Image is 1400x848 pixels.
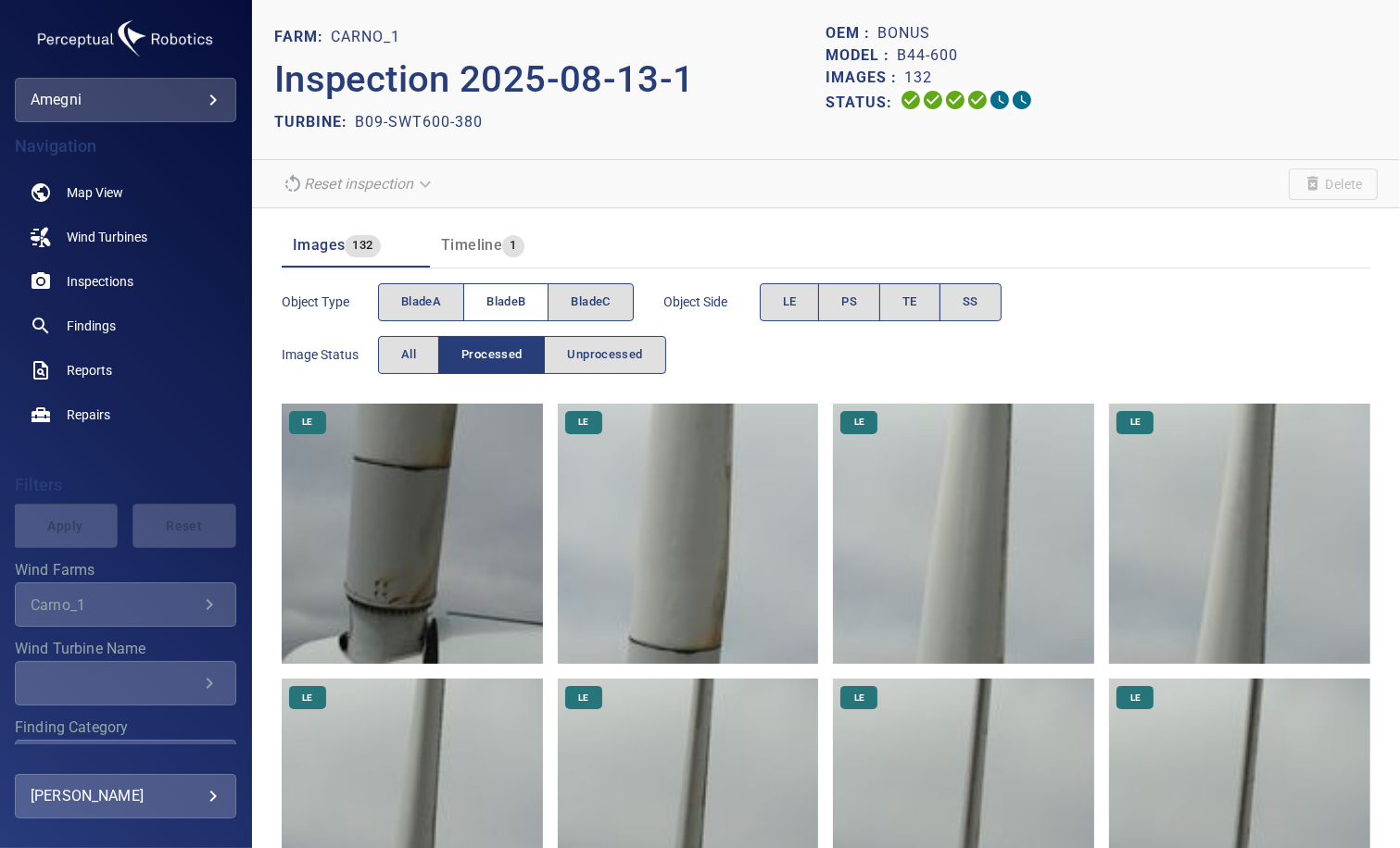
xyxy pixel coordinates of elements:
[826,22,877,44] p: OEM :
[15,259,236,304] a: inspections noActive
[378,336,666,374] div: imageStatus
[15,582,236,627] div: Wind Farms
[438,336,545,374] button: Processed
[378,336,439,374] button: All
[826,67,904,89] p: Images :
[274,168,443,200] div: Unable to reset the inspection due to your user permissions
[291,416,323,429] span: LE
[378,283,464,321] button: bladeA
[67,317,116,335] span: Findings
[15,78,236,122] div: amegni
[67,405,110,424] span: Repairs
[826,89,900,116] p: Status:
[32,15,218,63] img: amegni-logo
[355,111,483,133] p: B09-SWT600-380
[67,361,112,380] span: Reports
[31,596,198,614] div: Carno_1
[571,292,610,313] span: bladeC
[15,393,236,437] a: repairs noActive
[841,292,857,313] span: PS
[345,235,380,256] span: 132
[966,89,989,111] svg: ML Processing 100%
[567,692,599,705] span: LE
[378,283,634,321] div: objectType
[15,642,236,656] label: Wind Turbine Name
[989,89,1011,111] svg: Matching 0%
[31,85,221,115] div: amegni
[567,344,642,366] span: Unprocessed
[902,292,917,313] span: TE
[922,89,944,111] svg: Data Formatted 100%
[67,272,133,291] span: Inspections
[461,344,522,366] span: Processed
[904,67,932,89] p: 132
[282,293,378,311] span: Object type
[282,345,378,364] span: Image Status
[548,283,633,321] button: bladeC
[274,26,331,48] p: FARM:
[1289,168,1378,200] span: Unable to delete the inspection due to your user permissions
[274,168,443,200] div: Reset inspection
[963,292,978,313] span: SS
[441,236,502,254] span: Timeline
[502,235,523,256] span: 1
[15,740,236,784] div: Finding Category
[304,175,413,193] em: Reset inspection
[274,52,826,107] p: Inspection 2025-08-13-1
[291,692,323,705] span: LE
[877,22,930,44] p: Bonus
[15,563,236,578] label: Wind Farms
[15,215,236,259] a: windturbines noActive
[401,292,441,313] span: bladeA
[544,336,665,374] button: Unprocessed
[67,228,147,246] span: Wind Turbines
[15,137,236,156] h4: Navigation
[760,283,1002,321] div: objectSide
[15,304,236,348] a: findings noActive
[15,720,236,735] label: Finding Category
[15,170,236,215] a: map noActive
[1011,89,1033,111] svg: Classification 0%
[331,26,400,48] p: Carno_1
[783,292,797,313] span: LE
[463,283,549,321] button: bladeB
[15,661,236,705] div: Wind Turbine Name
[274,111,355,133] p: TURBINE:
[940,283,1002,321] button: SS
[31,781,221,811] div: [PERSON_NAME]
[663,293,760,311] span: Object Side
[486,292,525,313] span: bladeB
[293,236,345,254] span: Images
[67,183,123,202] span: Map View
[897,44,958,67] p: B44-600
[826,44,897,67] p: Model :
[567,416,599,429] span: LE
[1119,692,1152,705] span: LE
[879,283,940,321] button: TE
[15,476,236,494] h4: Filters
[1119,416,1152,429] span: LE
[401,344,416,366] span: All
[944,89,966,111] svg: Selecting 100%
[843,692,876,705] span: LE
[900,89,922,111] svg: Uploading 100%
[15,348,236,393] a: reports noActive
[818,283,880,321] button: PS
[843,416,876,429] span: LE
[760,283,820,321] button: LE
